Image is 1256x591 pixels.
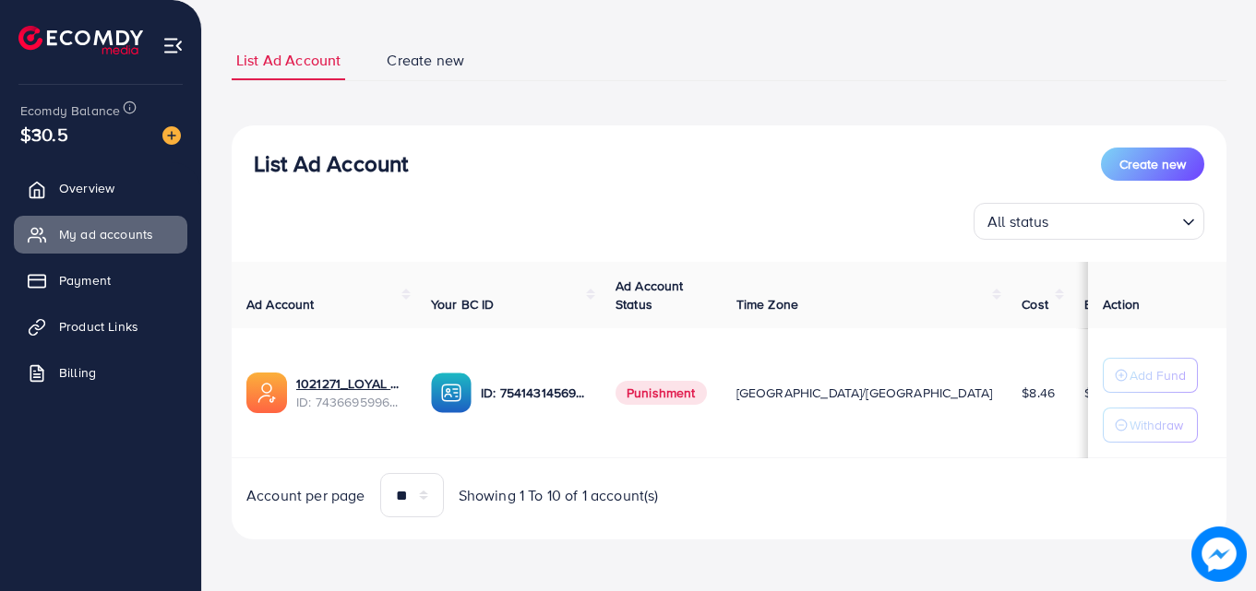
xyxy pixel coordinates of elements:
[1103,358,1198,393] button: Add Fund
[18,26,143,54] img: logo
[296,374,401,393] a: 1021271_LOYAL FIVE AD ACC_1731490730720
[736,384,993,402] span: [GEOGRAPHIC_DATA]/[GEOGRAPHIC_DATA]
[14,354,187,391] a: Billing
[736,295,798,313] span: Time Zone
[1101,148,1204,181] button: Create new
[431,295,495,313] span: Your BC ID
[1130,414,1183,436] p: Withdraw
[984,208,1053,235] span: All status
[20,101,120,120] span: Ecomdy Balance
[431,372,472,413] img: ic-ba-acc.ded83a64.svg
[616,381,707,405] span: Punishment
[59,225,153,243] span: My ad accounts
[59,179,114,197] span: Overview
[1022,295,1048,313] span: Cost
[1103,295,1140,313] span: Action
[459,485,659,506] span: Showing 1 To 10 of 1 account(s)
[14,216,187,253] a: My ad accounts
[246,295,315,313] span: Ad Account
[254,150,408,177] h3: List Ad Account
[616,277,684,313] span: Ad Account Status
[59,317,138,336] span: Product Links
[481,382,586,404] p: ID: 7541431456900759569
[59,271,111,290] span: Payment
[236,50,341,71] span: List Ad Account
[14,262,187,299] a: Payment
[1119,155,1186,173] span: Create new
[162,35,184,56] img: menu
[162,126,181,145] img: image
[1130,364,1186,386] p: Add Fund
[296,393,401,411] span: ID: 7436695996316614657
[1022,384,1055,402] span: $8.46
[1055,205,1175,235] input: Search for option
[246,372,287,413] img: ic-ads-acc.e4c84228.svg
[974,203,1204,240] div: Search for option
[14,308,187,345] a: Product Links
[1103,408,1198,443] button: Withdraw
[387,50,464,71] span: Create new
[246,485,365,506] span: Account per page
[20,121,68,148] span: $30.5
[14,170,187,207] a: Overview
[59,363,96,382] span: Billing
[1191,526,1247,582] img: image
[296,374,401,412] div: <span class='underline'>1021271_LOYAL FIVE AD ACC_1731490730720</span></br>7436695996316614657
